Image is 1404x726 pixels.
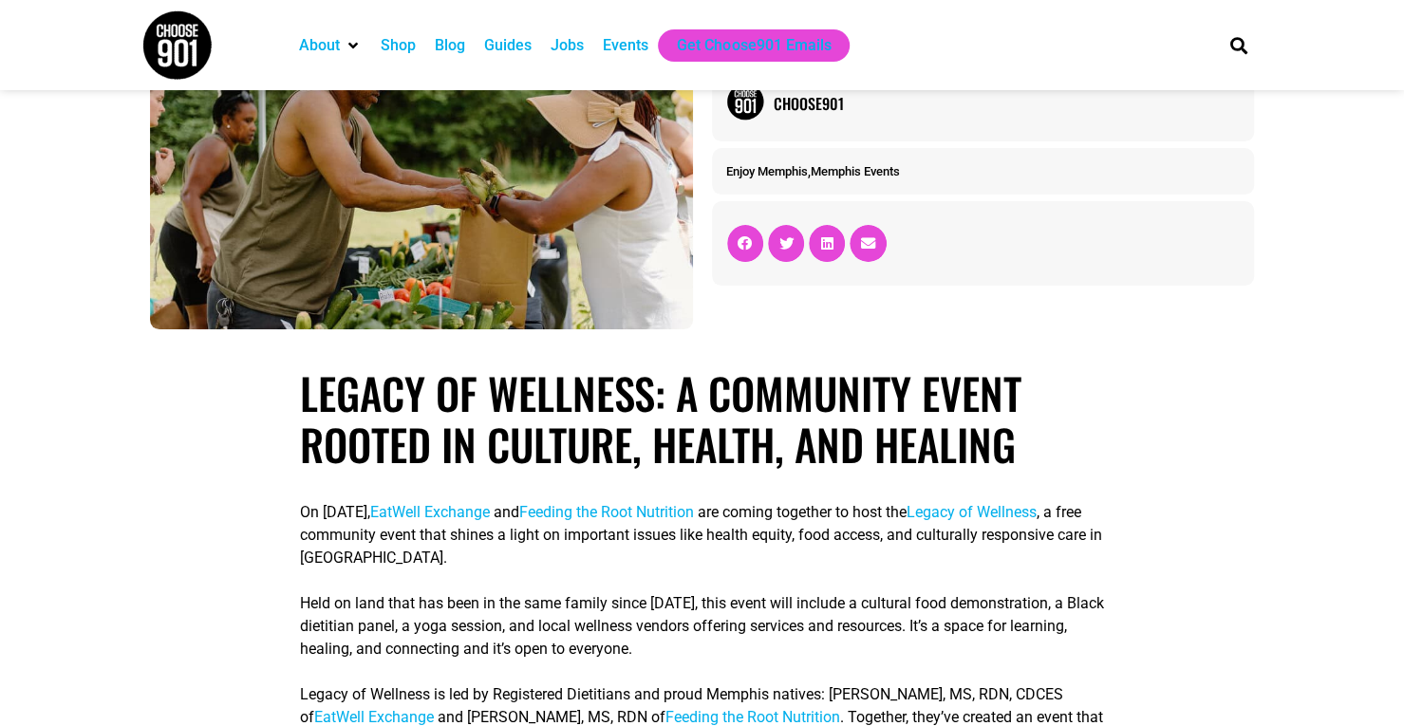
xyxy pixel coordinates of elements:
[665,708,840,726] a: Feeding the Root Nutrition
[706,503,907,521] span: re coming together to host the
[300,503,370,521] span: On [DATE],
[300,503,1102,567] span: , a free community event that shines a light on important issues like health equity, food access,...
[726,164,900,178] span: ,
[370,503,490,521] a: EatWell Exchange
[726,83,764,121] img: Picture of Choose901
[381,34,416,57] a: Shop
[809,225,845,261] div: Share on linkedin
[290,29,1197,62] nav: Main nav
[484,34,532,57] a: Guides
[435,34,465,57] a: Blog
[1223,29,1254,61] div: Search
[551,34,584,57] a: Jobs
[726,164,808,178] a: Enjoy Memphis
[494,503,519,521] span: and
[603,34,648,57] a: Events
[768,225,804,261] div: Share on twitter
[698,503,706,521] span: a
[314,708,434,726] a: EatWell Exchange
[850,225,886,261] div: Share on email
[438,708,665,726] span: and [PERSON_NAME], MS, RDN of
[677,34,831,57] a: Get Choose901 Emails
[811,164,900,178] a: Memphis Events
[519,503,694,521] a: Feeding the Root Nutrition
[300,594,1104,658] span: Held on land that has been in the same family since [DATE], this event will include a cultural fo...
[300,367,1104,470] h1: Legacy of Wellness: A Community Event Rooted in Culture, Health, and Healing
[290,29,371,62] div: About
[907,503,1037,521] a: Legacy of Wellness
[727,225,763,261] div: Share on facebook
[299,34,340,57] a: About
[300,685,1063,726] span: Legacy of Wellness is led by Registered Dietitians and proud Memphis natives: [PERSON_NAME], MS, ...
[774,92,1241,115] a: Choose901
